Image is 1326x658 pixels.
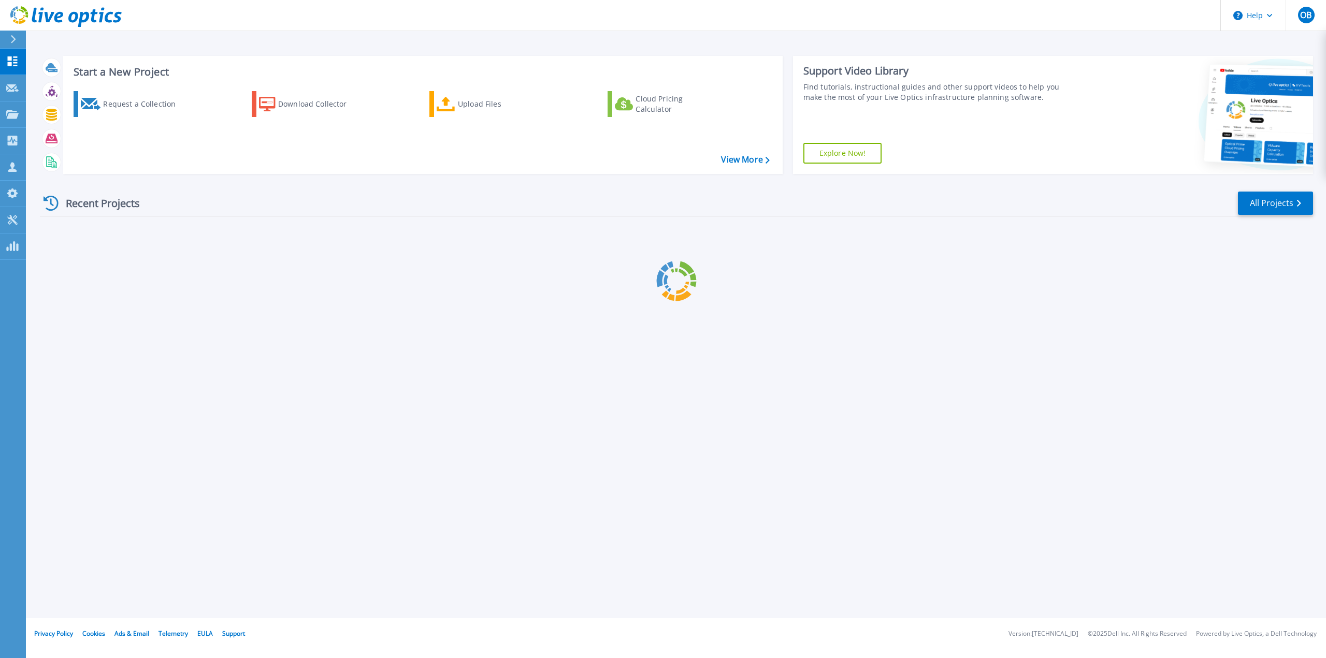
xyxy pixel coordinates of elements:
a: Privacy Policy [34,629,73,638]
h3: Start a New Project [74,66,769,78]
div: Upload Files [458,94,541,114]
a: Telemetry [158,629,188,638]
a: Download Collector [252,91,367,117]
span: OB [1300,11,1311,19]
a: Cookies [82,629,105,638]
a: Support [222,629,245,638]
a: Cloud Pricing Calculator [608,91,723,117]
a: Request a Collection [74,91,189,117]
li: Version: [TECHNICAL_ID] [1008,631,1078,637]
li: © 2025 Dell Inc. All Rights Reserved [1088,631,1187,637]
a: EULA [197,629,213,638]
a: Explore Now! [803,143,882,164]
a: Upload Files [429,91,545,117]
li: Powered by Live Optics, a Dell Technology [1196,631,1317,637]
a: View More [721,155,769,165]
div: Download Collector [278,94,361,114]
div: Support Video Library [803,64,1072,78]
div: Cloud Pricing Calculator [636,94,718,114]
a: All Projects [1238,192,1313,215]
div: Find tutorials, instructional guides and other support videos to help you make the most of your L... [803,82,1072,103]
a: Ads & Email [114,629,149,638]
div: Request a Collection [103,94,186,114]
div: Recent Projects [40,191,154,216]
